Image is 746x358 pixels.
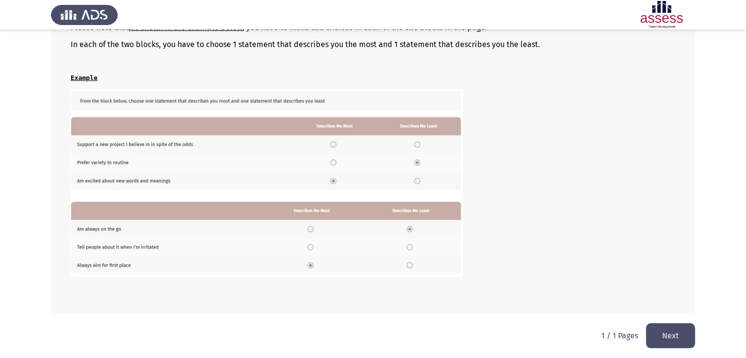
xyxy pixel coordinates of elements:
u: Example [71,74,98,81]
p: 1 / 1 Pages [601,331,638,340]
img: Assess Talent Management logo [51,1,118,28]
button: load next page [646,323,695,348]
img: QURTIE9DTSBFTi5qcGcxNjM2MDE0NDQzNTMw.jpg [71,89,463,276]
img: Assessment logo of OCM R1 ASSESS [628,1,695,28]
p: In each of the two blocks, you have to choose 1 statement that describes you the most and 1 state... [71,40,675,49]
